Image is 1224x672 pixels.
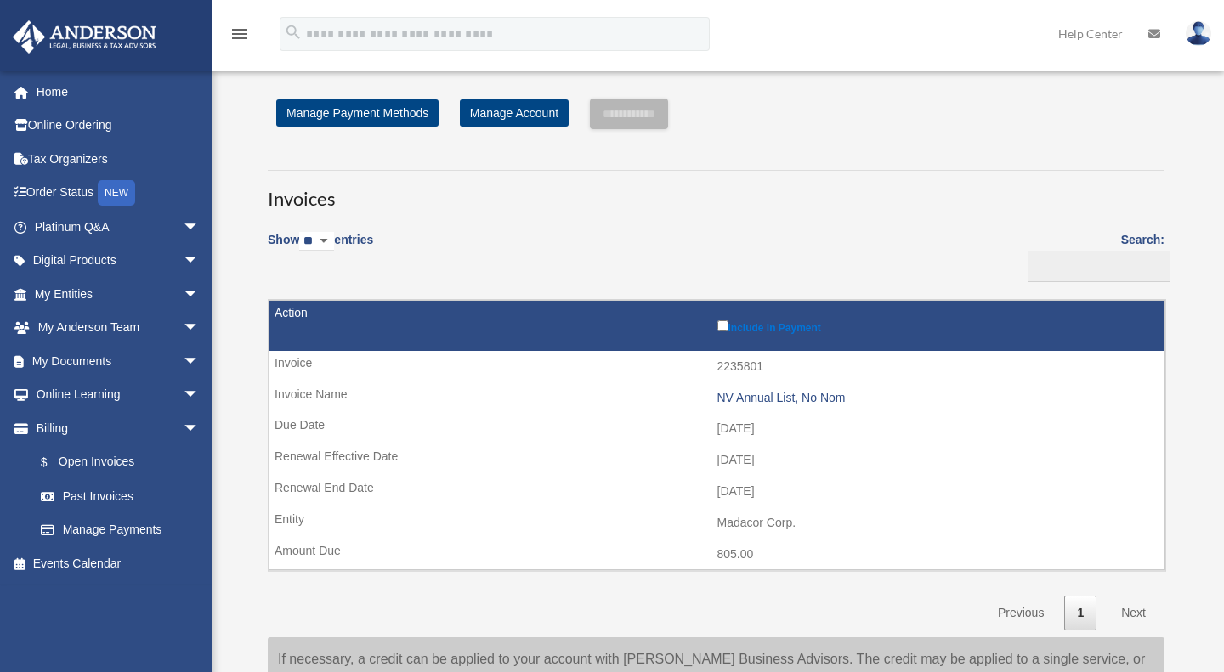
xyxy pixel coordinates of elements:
a: Tax Organizers [12,142,225,176]
a: Events Calendar [12,546,225,580]
a: $Open Invoices [24,445,208,480]
a: Previous [985,596,1057,630]
td: [DATE] [269,444,1164,477]
span: arrow_drop_down [183,411,217,446]
img: Anderson Advisors Platinum Portal [8,20,161,54]
a: Online Learningarrow_drop_down [12,378,225,412]
span: $ [50,452,59,473]
span: arrow_drop_down [183,244,217,279]
label: Search: [1023,229,1164,282]
span: arrow_drop_down [183,311,217,346]
a: Manage Account [460,99,569,127]
div: NV Annual List, No Nom [717,391,1157,405]
a: Billingarrow_drop_down [12,411,217,445]
td: [DATE] [269,476,1164,508]
a: Digital Productsarrow_drop_down [12,244,225,278]
td: 2235801 [269,351,1164,383]
a: Platinum Q&Aarrow_drop_down [12,210,225,244]
select: Showentries [299,232,334,251]
a: Home [12,75,225,109]
td: [DATE] [269,413,1164,445]
div: NEW [98,180,135,206]
a: My Documentsarrow_drop_down [12,344,225,378]
a: Online Ordering [12,109,225,143]
a: menu [229,30,250,44]
a: Manage Payments [24,513,217,547]
i: search [284,23,303,42]
span: arrow_drop_down [183,210,217,245]
a: Past Invoices [24,479,217,513]
td: 805.00 [269,539,1164,571]
label: Include in Payment [717,317,1157,334]
h3: Invoices [268,170,1164,212]
a: My Anderson Teamarrow_drop_down [12,311,225,345]
input: Search: [1028,251,1170,283]
img: User Pic [1186,21,1211,46]
a: 1 [1064,596,1096,630]
span: arrow_drop_down [183,378,217,413]
i: menu [229,24,250,44]
span: arrow_drop_down [183,277,217,312]
a: Manage Payment Methods [276,99,439,127]
span: arrow_drop_down [183,344,217,379]
input: Include in Payment [717,320,728,331]
td: Madacor Corp. [269,507,1164,539]
a: Order StatusNEW [12,176,225,211]
label: Show entries [268,229,373,268]
a: Next [1108,596,1159,630]
a: My Entitiesarrow_drop_down [12,277,225,311]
